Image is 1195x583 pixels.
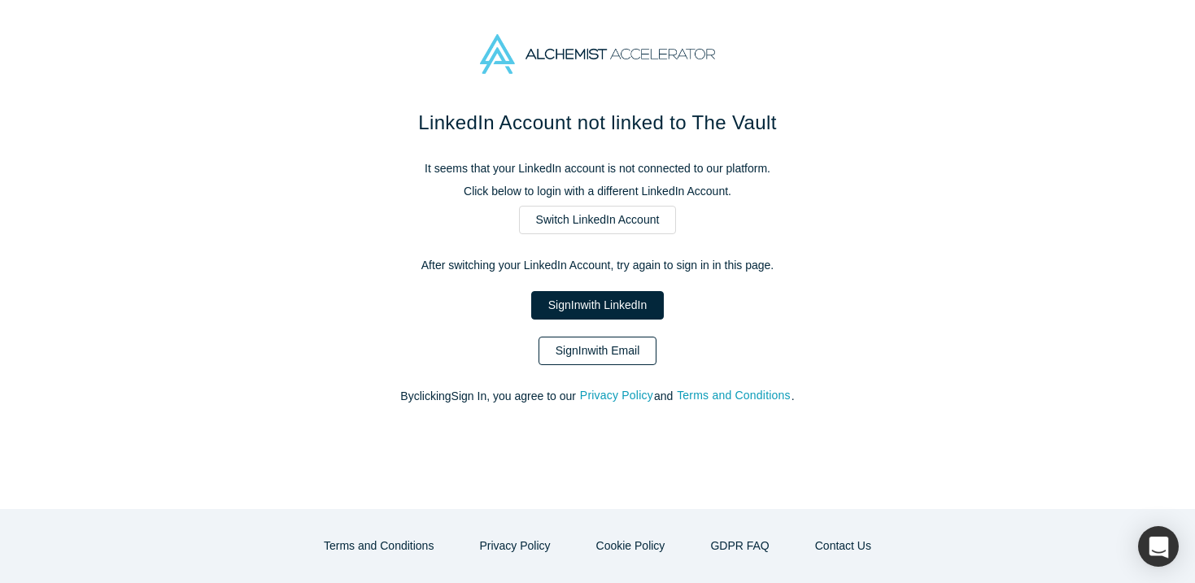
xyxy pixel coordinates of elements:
[579,532,683,560] button: Cookie Policy
[462,532,567,560] button: Privacy Policy
[256,183,940,200] p: Click below to login with a different LinkedIn Account.
[693,532,786,560] a: GDPR FAQ
[676,386,792,405] button: Terms and Conditions
[256,108,940,137] h1: LinkedIn Account not linked to The Vault
[519,206,677,234] a: Switch LinkedIn Account
[307,532,451,560] button: Terms and Conditions
[480,34,714,74] img: Alchemist Accelerator Logo
[798,532,888,560] button: Contact Us
[531,291,664,320] a: SignInwith LinkedIn
[539,337,657,365] a: SignInwith Email
[256,388,940,405] p: By clicking Sign In , you agree to our and .
[579,386,654,405] button: Privacy Policy
[256,160,940,177] p: It seems that your LinkedIn account is not connected to our platform.
[256,257,940,274] p: After switching your LinkedIn Account, try again to sign in in this page.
